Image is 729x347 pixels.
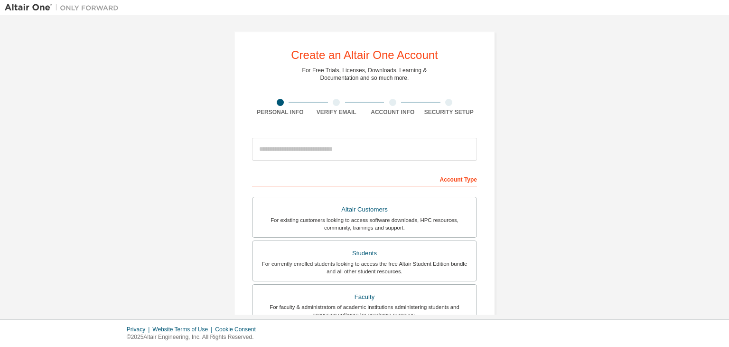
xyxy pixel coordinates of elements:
[258,203,471,216] div: Altair Customers
[308,108,365,116] div: Verify Email
[302,67,427,82] div: For Free Trials, Licenses, Downloads, Learning & Documentation and so much more.
[258,260,471,275] div: For currently enrolled students looking to access the free Altair Student Edition bundle and all ...
[421,108,477,116] div: Security Setup
[252,171,477,186] div: Account Type
[127,333,262,341] p: © 2025 Altair Engineering, Inc. All Rights Reserved.
[5,3,123,12] img: Altair One
[258,247,471,260] div: Students
[258,216,471,231] div: For existing customers looking to access software downloads, HPC resources, community, trainings ...
[364,108,421,116] div: Account Info
[252,108,308,116] div: Personal Info
[258,290,471,304] div: Faculty
[152,326,215,333] div: Website Terms of Use
[291,49,438,61] div: Create an Altair One Account
[215,326,261,333] div: Cookie Consent
[127,326,152,333] div: Privacy
[258,303,471,318] div: For faculty & administrators of academic institutions administering students and accessing softwa...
